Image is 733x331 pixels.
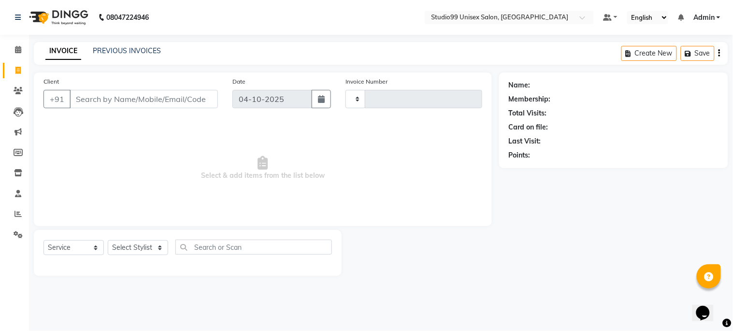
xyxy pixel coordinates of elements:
input: Search or Scan [175,240,332,255]
img: logo [25,4,91,31]
span: Select & add items from the list below [43,120,482,216]
button: Save [681,46,715,61]
b: 08047224946 [106,4,149,31]
input: Search by Name/Mobile/Email/Code [70,90,218,108]
label: Client [43,77,59,86]
a: PREVIOUS INVOICES [93,46,161,55]
a: INVOICE [45,43,81,60]
div: Points: [509,150,531,160]
iframe: chat widget [692,292,723,321]
div: Last Visit: [509,136,541,146]
div: Membership: [509,94,551,104]
button: Create New [621,46,677,61]
label: Invoice Number [345,77,388,86]
span: Admin [693,13,715,23]
div: Card on file: [509,122,548,132]
div: Total Visits: [509,108,547,118]
div: Name: [509,80,531,90]
label: Date [232,77,245,86]
button: +91 [43,90,71,108]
